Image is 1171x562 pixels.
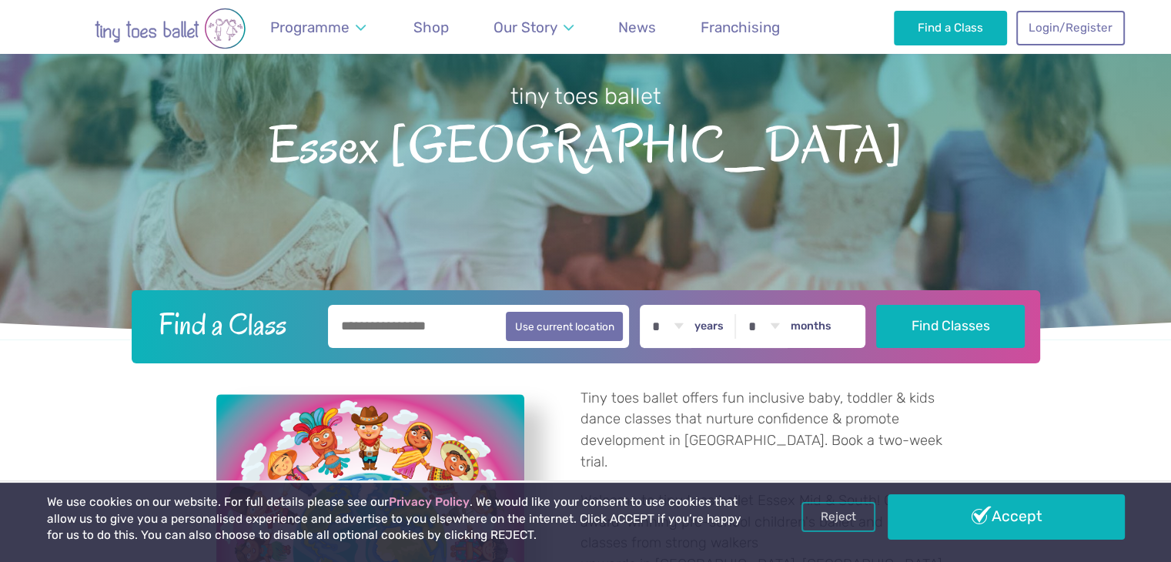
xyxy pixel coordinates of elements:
[1016,11,1124,45] a: Login/Register
[894,11,1007,45] a: Find a Class
[791,319,831,333] label: months
[493,18,557,36] span: Our Story
[618,18,656,36] span: News
[701,18,780,36] span: Franchising
[27,112,1144,174] span: Essex [GEOGRAPHIC_DATA]
[270,18,350,36] span: Programme
[580,388,955,473] p: Tiny toes ballet offers fun inclusive baby, toddler & kids dance classes that nurture confidence ...
[146,305,317,343] h2: Find a Class
[801,502,875,531] a: Reject
[486,9,580,45] a: Our Story
[611,9,664,45] a: News
[888,494,1125,539] a: Accept
[413,18,449,36] span: Shop
[506,312,624,341] button: Use current location
[876,305,1025,348] button: Find Classes
[47,494,748,544] p: We use cookies on our website. For full details please see our . We would like your consent to us...
[389,495,470,509] a: Privacy Policy
[263,9,373,45] a: Programme
[47,8,293,49] img: tiny toes ballet
[407,9,457,45] a: Shop
[510,83,661,109] small: tiny toes ballet
[694,9,788,45] a: Franchising
[694,319,724,333] label: years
